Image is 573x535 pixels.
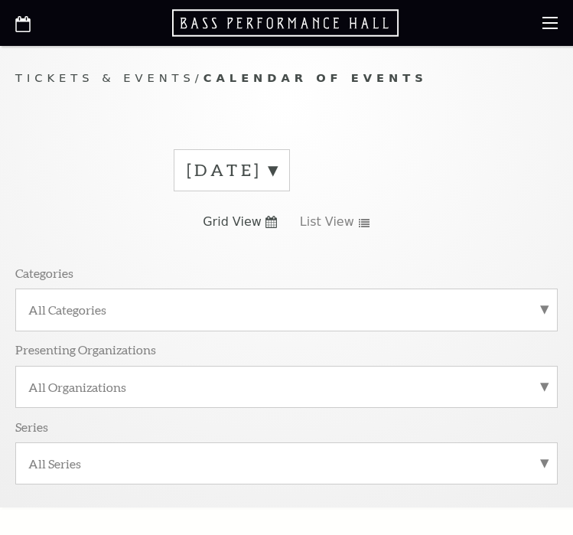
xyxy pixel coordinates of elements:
[28,455,545,471] label: All Series
[203,71,428,84] span: Calendar of Events
[187,158,277,182] label: [DATE]
[15,341,156,357] p: Presenting Organizations
[300,214,354,230] span: List View
[15,69,558,88] p: /
[203,214,262,230] span: Grid View
[28,302,545,318] label: All Categories
[15,419,48,435] p: Series
[15,265,73,281] p: Categories
[15,71,195,84] span: Tickets & Events
[28,379,545,395] label: All Organizations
